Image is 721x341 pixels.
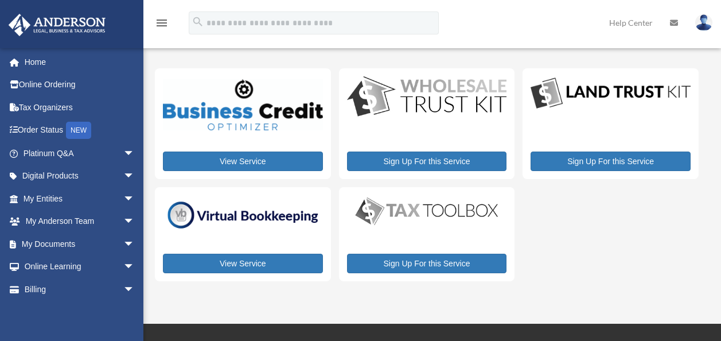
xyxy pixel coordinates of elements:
[123,255,146,279] span: arrow_drop_down
[8,73,152,96] a: Online Ordering
[192,15,204,28] i: search
[347,76,507,119] img: WS-Trust-Kit-lgo-1.jpg
[66,122,91,139] div: NEW
[155,16,169,30] i: menu
[8,278,152,301] a: Billingarrow_drop_down
[8,255,152,278] a: Online Learningarrow_drop_down
[531,76,691,111] img: LandTrust_lgo-1.jpg
[347,152,507,171] a: Sign Up For this Service
[8,232,152,255] a: My Documentsarrow_drop_down
[8,51,152,73] a: Home
[8,119,152,142] a: Order StatusNEW
[155,20,169,30] a: menu
[163,152,323,171] a: View Service
[8,301,152,324] a: Events Calendar
[8,165,146,188] a: Digital Productsarrow_drop_down
[695,14,712,31] img: User Pic
[123,165,146,188] span: arrow_drop_down
[123,210,146,234] span: arrow_drop_down
[123,232,146,256] span: arrow_drop_down
[123,187,146,211] span: arrow_drop_down
[163,254,323,273] a: View Service
[531,152,691,171] a: Sign Up For this Service
[8,210,152,233] a: My Anderson Teamarrow_drop_down
[8,142,152,165] a: Platinum Q&Aarrow_drop_down
[8,187,152,210] a: My Entitiesarrow_drop_down
[123,142,146,165] span: arrow_drop_down
[5,14,109,36] img: Anderson Advisors Platinum Portal
[123,278,146,301] span: arrow_drop_down
[347,195,507,227] img: taxtoolbox_new-1.webp
[8,96,152,119] a: Tax Organizers
[347,254,507,273] a: Sign Up For this Service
